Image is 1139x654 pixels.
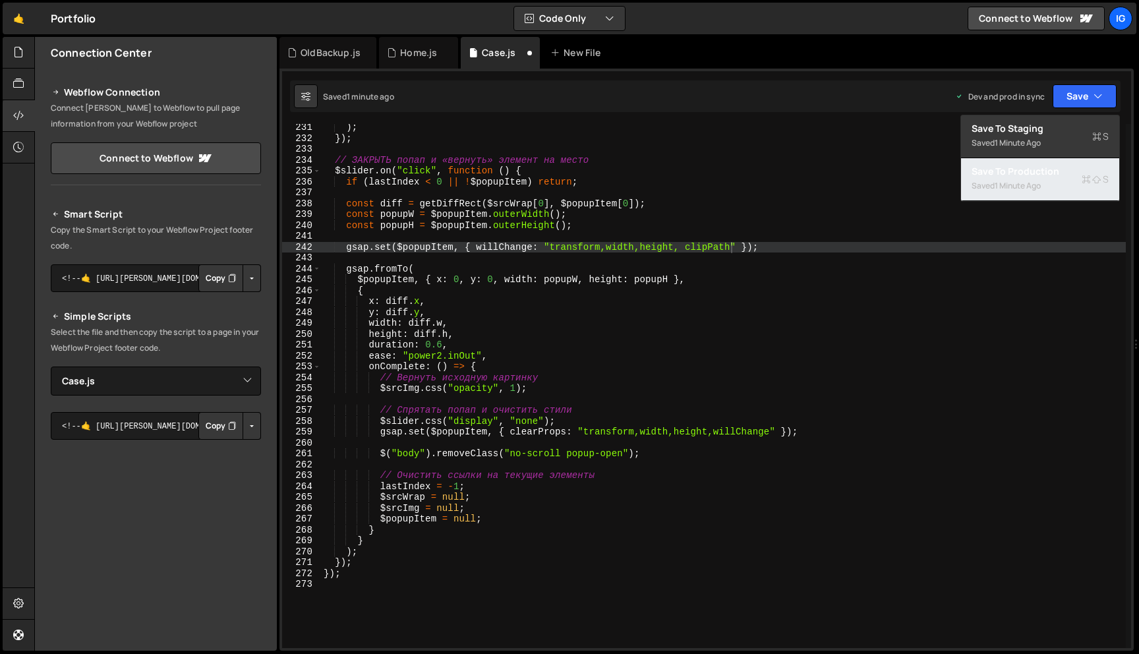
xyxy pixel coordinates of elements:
div: 261 [282,448,321,460]
div: 268 [282,525,321,536]
div: 248 [282,307,321,318]
div: 239 [282,209,321,220]
div: 266 [282,503,321,514]
div: 244 [282,264,321,275]
div: Save to Staging [972,122,1109,135]
div: 235 [282,165,321,177]
div: Save to Production [972,165,1109,178]
div: 240 [282,220,321,231]
button: Save to ProductionS Saved1 minute ago [961,158,1119,201]
div: 254 [282,372,321,384]
div: 267 [282,514,321,525]
h2: Smart Script [51,206,261,222]
div: 234 [282,155,321,166]
div: 271 [282,557,321,568]
div: 262 [282,460,321,471]
div: 263 [282,470,321,481]
button: Code Only [514,7,625,30]
div: 247 [282,296,321,307]
div: 272 [282,568,321,580]
div: 231 [282,122,321,133]
div: 233 [282,144,321,155]
div: New File [550,46,606,59]
p: Copy the Smart Script to your Webflow Project footer code. [51,222,261,254]
div: 246 [282,285,321,297]
span: S [1092,130,1109,143]
div: 238 [282,198,321,210]
div: Dev and prod in sync [955,91,1045,102]
div: 237 [282,187,321,198]
div: Saved [972,135,1109,151]
div: 252 [282,351,321,362]
iframe: YouTube video player [51,461,262,580]
div: OldBackup.js [301,46,361,59]
div: 250 [282,329,321,340]
div: 255 [282,383,321,394]
div: 245 [282,274,321,285]
div: 260 [282,438,321,449]
div: Button group with nested dropdown [198,412,261,440]
div: 242 [282,242,321,253]
div: 1 minute ago [995,137,1041,148]
div: Home.js [400,46,437,59]
div: 1 minute ago [347,91,394,102]
a: Ig [1109,7,1132,30]
button: Save to StagingS Saved1 minute ago [961,115,1119,158]
div: Saved [323,91,394,102]
div: 249 [282,318,321,329]
h2: Webflow Connection [51,84,261,100]
div: 256 [282,394,321,405]
div: 1 minute ago [995,180,1041,191]
div: 258 [282,416,321,427]
textarea: <!--🤙 [URL][PERSON_NAME][DOMAIN_NAME]> <script>document.addEventListener("DOMContentLoaded", func... [51,264,261,292]
div: Portfolio [51,11,96,26]
div: 265 [282,492,321,503]
button: Copy [198,264,243,292]
h2: Simple Scripts [51,309,261,324]
button: Save [1053,84,1117,108]
button: Copy [198,412,243,440]
div: Case.js [482,46,515,59]
div: 273 [282,579,321,590]
h2: Connection Center [51,45,152,60]
div: 269 [282,535,321,547]
div: 264 [282,481,321,492]
div: 251 [282,340,321,351]
div: 236 [282,177,321,188]
textarea: <!--🤙 [URL][PERSON_NAME][DOMAIN_NAME]> <script>document.addEventListener("DOMContentLoaded", func... [51,412,261,440]
div: 243 [282,253,321,264]
a: Connect to Webflow [968,7,1105,30]
div: 270 [282,547,321,558]
a: 🤙 [3,3,35,34]
div: 257 [282,405,321,416]
div: 232 [282,133,321,144]
div: 259 [282,427,321,438]
a: Connect to Webflow [51,142,261,174]
p: Select the file and then copy the script to a page in your Webflow Project footer code. [51,324,261,356]
span: S [1082,173,1109,186]
div: Saved [972,178,1109,194]
div: 253 [282,361,321,372]
p: Connect [PERSON_NAME] to Webflow to pull page information from your Webflow project [51,100,261,132]
div: 241 [282,231,321,242]
div: Button group with nested dropdown [198,264,261,292]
